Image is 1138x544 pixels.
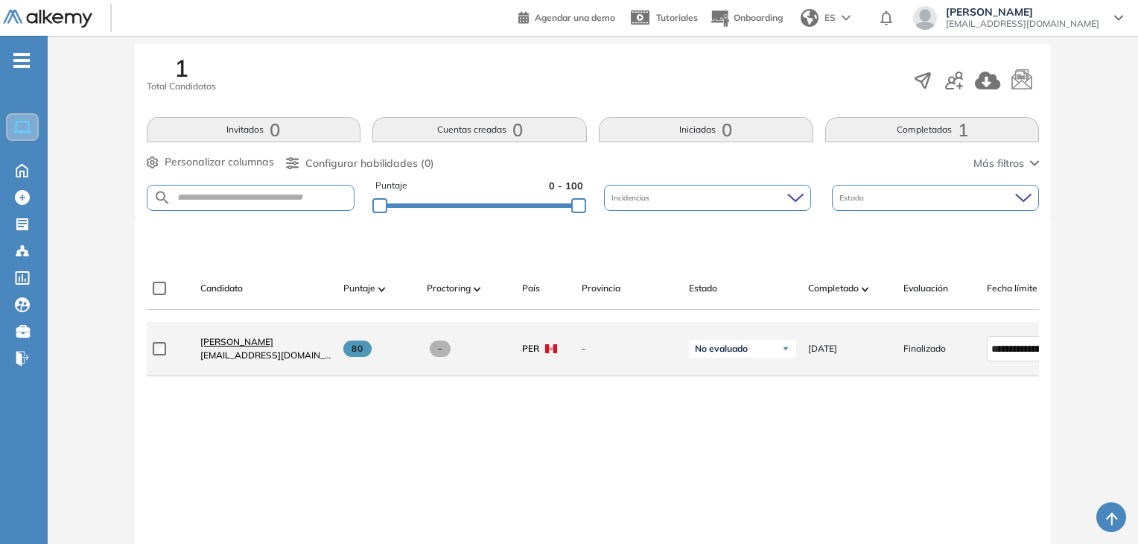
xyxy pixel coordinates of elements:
[286,156,434,171] button: Configurar habilidades (0)
[147,80,216,93] span: Total Candidatos
[153,189,171,207] img: SEARCH_ALT
[824,11,836,25] span: ES
[430,341,451,357] span: -
[375,179,407,193] span: Puntaje
[611,192,652,203] span: Incidencias
[582,282,620,295] span: Provincia
[200,349,331,362] span: [EMAIL_ADDRESS][DOMAIN_NAME]
[372,117,587,142] button: Cuentas creadas0
[174,56,188,80] span: 1
[165,154,274,170] span: Personalizar columnas
[549,179,583,193] span: 0 - 100
[474,287,481,291] img: [missing "en.ARROW_ALT" translation]
[200,336,273,347] span: [PERSON_NAME]
[545,344,557,353] img: PER
[427,282,471,295] span: Proctoring
[599,117,813,142] button: Iniciadas0
[378,287,386,291] img: [missing "en.ARROW_ALT" translation]
[946,18,1099,30] span: [EMAIL_ADDRESS][DOMAIN_NAME]
[147,154,274,170] button: Personalizar columnas
[343,282,375,295] span: Puntaje
[200,335,331,349] a: [PERSON_NAME]
[734,12,783,23] span: Onboarding
[808,342,837,355] span: [DATE]
[200,282,243,295] span: Candidato
[842,15,851,21] img: arrow
[522,282,540,295] span: País
[987,282,1037,295] span: Fecha límite
[147,117,361,142] button: Invitados0
[3,10,92,28] img: Logo
[343,341,372,357] span: 80
[695,343,748,355] span: No evaluado
[903,282,948,295] span: Evaluación
[781,344,790,353] img: Ícono de flecha
[13,59,30,62] i: -
[973,156,1024,171] span: Más filtros
[305,156,434,171] span: Configurar habilidades (0)
[518,7,615,25] a: Agendar una demo
[862,287,869,291] img: [missing "en.ARROW_ALT" translation]
[656,12,698,23] span: Tutoriales
[710,2,783,34] button: Onboarding
[839,192,867,203] span: Estado
[808,282,859,295] span: Completado
[522,342,539,355] span: PER
[832,185,1039,211] div: Estado
[903,342,946,355] span: Finalizado
[689,282,717,295] span: Estado
[946,6,1099,18] span: [PERSON_NAME]
[973,156,1039,171] button: Más filtros
[825,117,1040,142] button: Completadas1
[535,12,615,23] span: Agendar una demo
[582,342,677,355] span: -
[801,9,818,27] img: world
[604,185,811,211] div: Incidencias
